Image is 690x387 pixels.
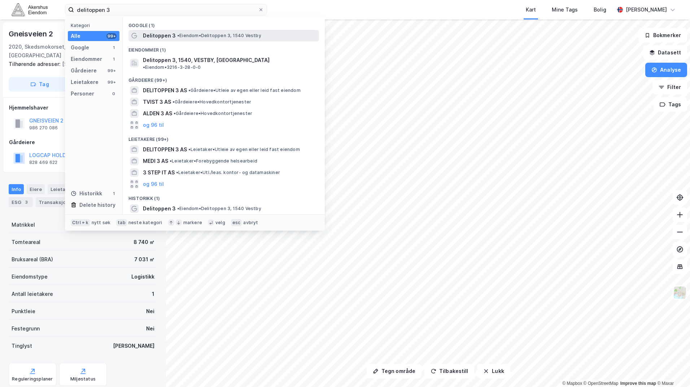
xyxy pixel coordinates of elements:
[143,145,187,154] span: DELITOPPEN 3 AS
[172,99,251,105] span: Gårdeiere • Hovedkontortjenester
[71,78,99,86] div: Leietakere
[12,290,53,298] div: Antall leietakere
[9,77,71,92] button: Tag
[9,28,54,40] div: Gneisveien 2
[243,220,258,226] div: avbryt
[9,197,33,207] div: ESG
[188,147,191,152] span: •
[176,170,280,175] span: Leietaker • Utl./leas. kontor- og datamaskiner
[143,168,175,177] span: 3 STEP IT AS
[174,111,176,116] span: •
[74,4,258,15] input: Søk på adresse, matrikkel, gårdeiere, leietakere eller personer
[12,342,32,350] div: Tinglyst
[29,160,57,165] div: 828 469 622
[643,45,687,60] button: Datasett
[143,204,176,213] span: Delitoppen 3
[170,158,172,164] span: •
[620,381,656,386] a: Improve this map
[111,91,117,97] div: 0
[123,41,325,54] div: Eiendommer (1)
[131,272,154,281] div: Logistikk
[71,23,119,28] div: Kategori
[424,364,474,378] button: Tilbakestill
[626,5,667,14] div: [PERSON_NAME]
[111,45,117,50] div: 1
[177,206,261,212] span: Eiendom • Delitoppen 3, 1540 Vestby
[231,219,242,226] div: esc
[177,33,261,39] span: Eiendom • Delitoppen 3, 1540 Vestby
[123,190,325,203] div: Historikk (1)
[12,3,48,16] img: akershus-eiendom-logo.9091f326c980b4bce74ccdd9f866810c.svg
[654,352,690,387] iframe: Chat Widget
[12,324,40,333] div: Festegrunn
[188,88,191,93] span: •
[9,60,152,68] div: [STREET_ADDRESS]
[71,219,90,226] div: Ctrl + k
[645,63,687,77] button: Analyse
[143,157,168,165] span: MEDI 3 AS
[526,5,536,14] div: Kart
[12,307,35,316] div: Punktleie
[12,255,53,264] div: Bruksareal (BRA)
[654,97,687,112] button: Tags
[143,121,164,129] button: og 96 til
[134,238,154,246] div: 8 740 ㎡
[92,220,111,226] div: nytt søk
[71,66,97,75] div: Gårdeiere
[143,31,176,40] span: Delitoppen 3
[143,86,187,95] span: DELITOPPEN 3 AS
[188,147,300,152] span: Leietaker • Utleie av egen eller leid fast eiendom
[367,364,422,378] button: Tegn område
[106,68,117,74] div: 99+
[111,191,117,196] div: 1
[36,197,85,207] div: Transaksjoner
[638,28,687,43] button: Bokmerker
[71,189,102,198] div: Historikk
[106,33,117,39] div: 99+
[594,5,606,14] div: Bolig
[183,220,202,226] div: markere
[654,352,690,387] div: Kontrollprogram for chat
[9,61,62,67] span: Tilhørende adresser:
[134,255,154,264] div: 7 031 ㎡
[143,109,172,118] span: ALDEN 3 AS
[177,33,179,38] span: •
[9,184,24,194] div: Info
[562,381,582,386] a: Mapbox
[146,307,154,316] div: Nei
[477,364,510,378] button: Lukk
[12,221,35,229] div: Matrikkel
[113,342,154,350] div: [PERSON_NAME]
[70,376,96,382] div: Miljøstatus
[177,206,179,211] span: •
[9,138,157,147] div: Gårdeiere
[143,64,201,70] span: Eiendom • 3216-3-28-0-0
[79,201,115,209] div: Delete history
[143,56,270,64] span: Delitoppen 3, 1540, VESTBY, [GEOGRAPHIC_DATA]
[48,184,88,194] div: Leietakere
[71,43,89,52] div: Google
[71,32,80,40] div: Alle
[188,88,301,93] span: Gårdeiere • Utleie av egen eller leid fast eiendom
[123,131,325,144] div: Leietakere (99+)
[116,219,127,226] div: tab
[172,99,175,104] span: •
[215,220,225,226] div: velg
[106,79,117,85] div: 99+
[111,56,117,62] div: 1
[12,376,53,382] div: Reguleringsplaner
[174,111,252,116] span: Gårdeiere • Hovedkontortjenester
[12,238,40,246] div: Tomteareal
[29,125,58,131] div: 986 270 086
[12,272,48,281] div: Eiendomstype
[552,5,578,14] div: Mine Tags
[673,286,687,299] img: Z
[71,55,102,63] div: Eiendommer
[27,184,45,194] div: Eiere
[123,17,325,30] div: Google (1)
[128,220,162,226] div: neste kategori
[9,103,157,112] div: Hjemmelshaver
[143,180,164,188] button: og 96 til
[143,64,145,70] span: •
[652,80,687,94] button: Filter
